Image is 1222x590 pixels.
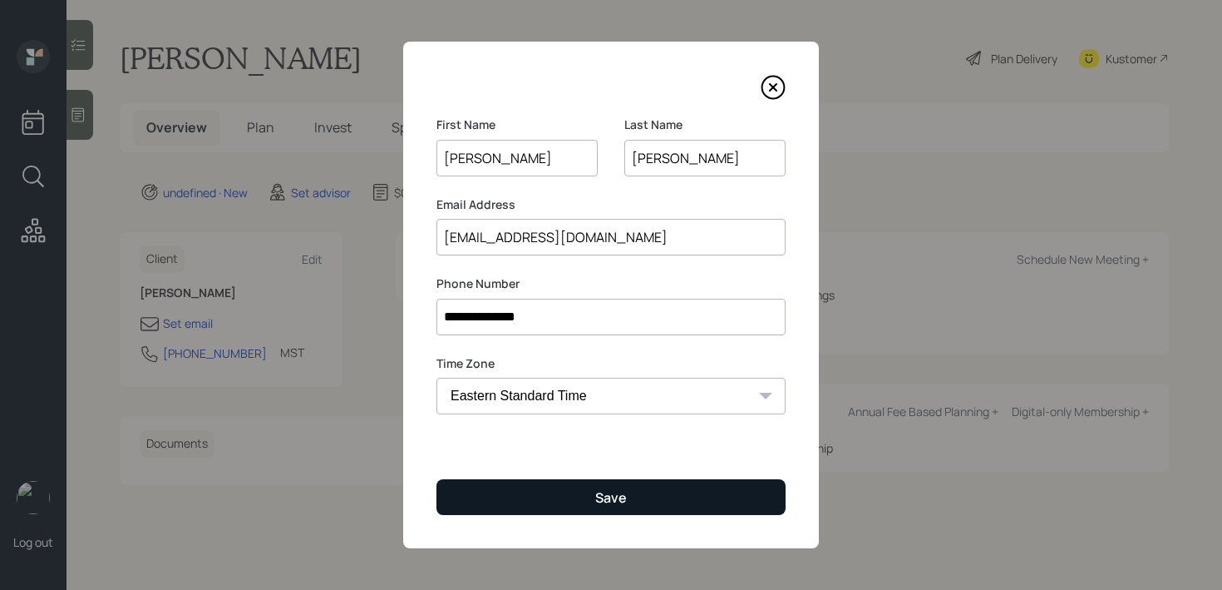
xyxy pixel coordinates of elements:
[436,275,786,292] label: Phone Number
[436,479,786,515] button: Save
[436,355,786,372] label: Time Zone
[624,117,786,133] label: Last Name
[595,488,627,507] div: Save
[436,117,598,133] label: First Name
[436,196,786,213] label: Email Address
